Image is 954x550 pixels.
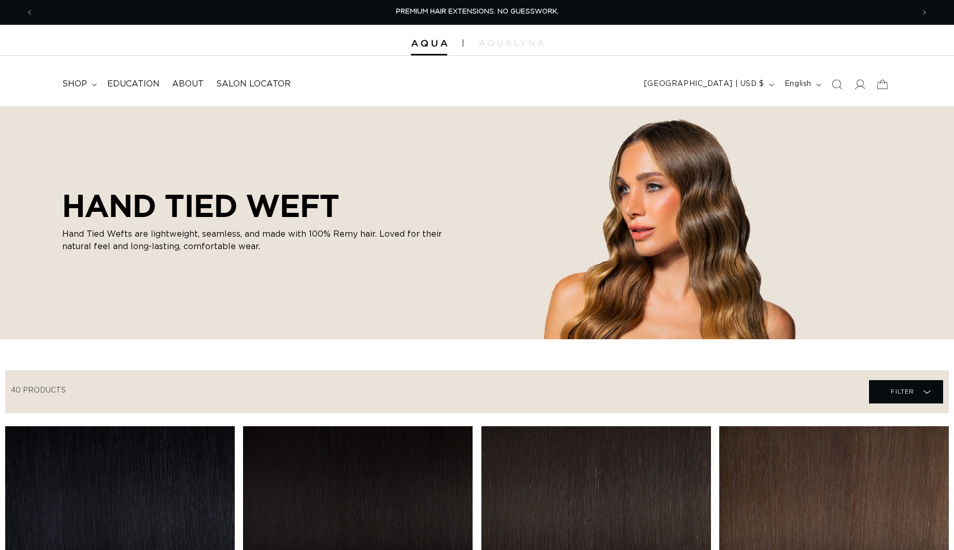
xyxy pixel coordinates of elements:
img: Aqua Hair Extensions [411,40,447,47]
span: About [172,79,204,90]
span: Filter [891,382,914,401]
a: Education [101,73,166,96]
span: PREMIUM HAIR EXTENSIONS. NO GUESSWORK. [396,8,559,15]
button: English [778,75,825,94]
button: Next announcement [913,3,936,22]
span: 40 products [11,387,66,394]
summary: shop [56,73,101,96]
span: [GEOGRAPHIC_DATA] | USD $ [644,79,764,90]
span: Education [107,79,160,90]
h2: HAND TIED WEFT [62,187,456,224]
img: aqualyna.com [479,40,544,46]
a: Salon Locator [210,73,297,96]
button: Previous announcement [18,3,41,22]
button: [GEOGRAPHIC_DATA] | USD $ [638,75,778,94]
summary: Search [825,73,848,96]
summary: Filter [869,380,943,403]
a: About [166,73,210,96]
span: English [785,79,811,90]
span: shop [62,79,87,90]
p: Hand Tied Wefts are lightweight, seamless, and made with 100% Remy hair. Loved for their natural ... [62,228,456,253]
span: Salon Locator [216,79,291,90]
